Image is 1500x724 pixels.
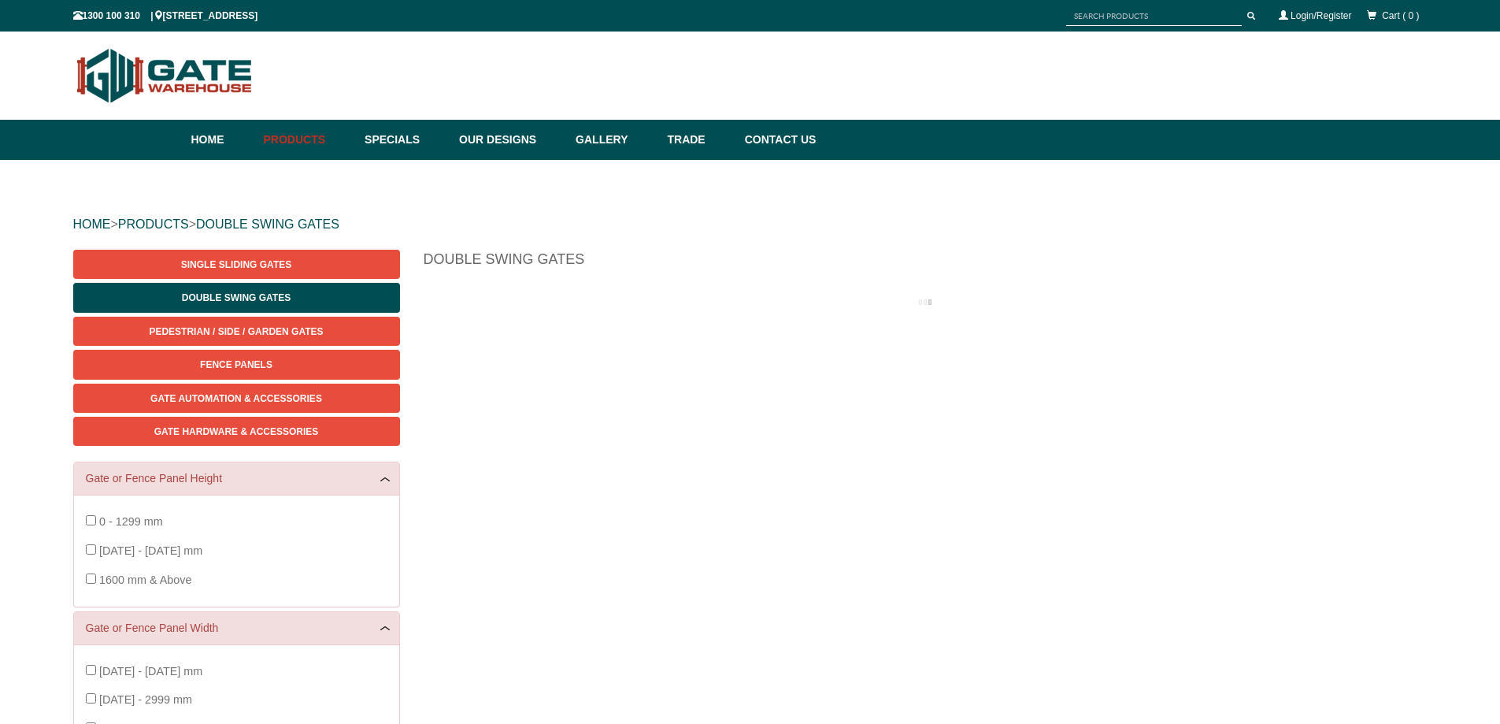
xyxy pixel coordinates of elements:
[86,470,387,487] a: Gate or Fence Panel Height
[357,120,451,160] a: Specials
[73,199,1428,250] div: > >
[73,283,400,312] a: Double Swing Gates
[196,217,339,231] a: DOUBLE SWING GATES
[181,259,291,270] span: Single Sliding Gates
[451,120,568,160] a: Our Designs
[737,120,817,160] a: Contact Us
[568,120,659,160] a: Gallery
[200,359,272,370] span: Fence Panels
[150,393,322,404] span: Gate Automation & Accessories
[99,515,163,528] span: 0 - 1299 mm
[191,120,256,160] a: Home
[1382,10,1419,21] span: Cart ( 0 )
[73,317,400,346] a: Pedestrian / Side / Garden Gates
[73,39,257,112] img: Gate Warehouse
[182,292,291,303] span: Double Swing Gates
[99,693,192,706] span: [DATE] - 2999 mm
[73,417,400,446] a: Gate Hardware & Accessories
[118,217,189,231] a: PRODUCTS
[659,120,736,160] a: Trade
[149,326,323,337] span: Pedestrian / Side / Garden Gates
[73,250,400,279] a: Single Sliding Gates
[99,544,202,557] span: [DATE] - [DATE] mm
[73,350,400,379] a: Fence Panels
[424,250,1428,277] h1: Double Swing Gates
[256,120,357,160] a: Products
[73,217,111,231] a: HOME
[919,298,931,306] img: please_wait.gif
[99,665,202,678] span: [DATE] - [DATE] mm
[86,620,387,637] a: Gate or Fence Panel Width
[1291,10,1351,21] a: Login/Register
[154,426,319,437] span: Gate Hardware & Accessories
[99,574,192,586] span: 1600 mm & Above
[73,10,258,21] span: 1300 100 310 | [STREET_ADDRESS]
[1066,6,1242,26] input: SEARCH PRODUCTS
[73,384,400,413] a: Gate Automation & Accessories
